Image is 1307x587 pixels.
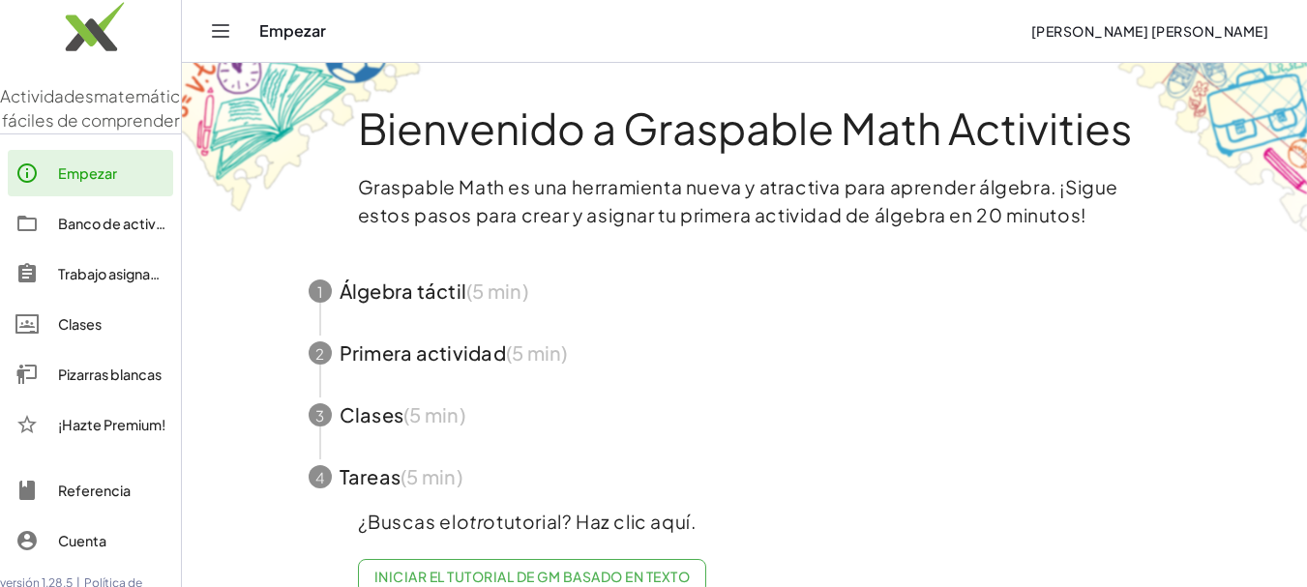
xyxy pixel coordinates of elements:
[1015,14,1284,48] button: [PERSON_NAME] [PERSON_NAME]
[182,61,424,215] img: get-started-bg-ul-Ceg4j33I.png
[285,446,1204,508] button: 4Tareas(5 min)
[315,469,324,487] font: 4
[8,150,173,196] a: Empezar
[8,517,173,564] a: Cuenta
[358,101,1132,155] font: Bienvenido a Graspable Math Activities
[358,175,1119,226] font: Graspable Math es una herramienta nueva y atractiva para aprender álgebra. ¡Sigue estos pasos par...
[8,250,173,297] a: Trabajo asignado
[358,510,457,533] font: ¿Buscas el
[374,568,690,585] font: Iniciar el tutorial de GM basado en texto
[205,15,236,46] button: Cambiar navegación
[58,416,165,433] font: ¡Hazte Premium!
[8,301,173,347] a: Clases
[8,200,173,247] a: Banco de actividades
[58,482,131,499] font: Referencia
[285,384,1204,446] button: 3Clases(5 min)
[2,85,199,132] font: matemáticas fáciles de comprender
[285,322,1204,384] button: 2Primera actividad(5 min)
[58,265,168,282] font: Trabajo asignado
[58,215,201,232] font: Banco de actividades
[58,164,117,182] font: Empezar
[58,532,106,549] font: Cuenta
[496,510,696,533] font: tutorial? Haz clic aquí.
[58,366,162,383] font: Pizarras blancas
[58,315,102,333] font: Clases
[1031,22,1268,40] font: [PERSON_NAME] [PERSON_NAME]
[315,345,324,364] font: 2
[285,260,1204,322] button: 1Álgebra táctil(5 min)
[8,351,173,397] a: Pizarras blancas
[315,407,324,426] font: 3
[8,467,173,514] a: Referencia
[317,283,323,302] font: 1
[457,510,496,533] font: otro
